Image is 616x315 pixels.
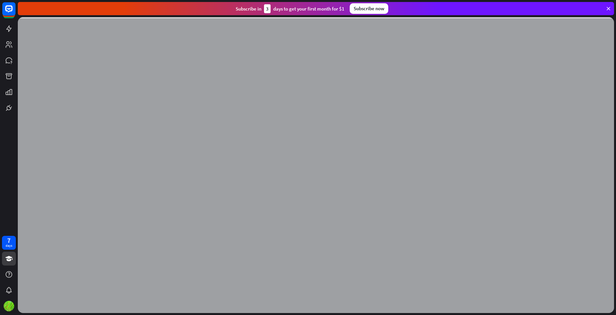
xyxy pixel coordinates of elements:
[2,236,16,250] a: 7 days
[7,237,11,243] div: 7
[264,4,271,13] div: 3
[350,3,388,14] div: Subscribe now
[236,4,344,13] div: Subscribe in days to get your first month for $1
[6,243,12,248] div: days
